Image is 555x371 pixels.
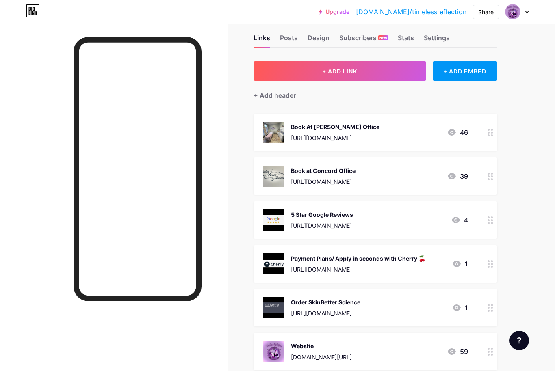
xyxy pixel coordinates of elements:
[291,309,360,318] div: [URL][DOMAIN_NAME]
[254,91,296,101] div: + Add header
[291,255,425,263] div: Payment Plans/ Apply in seconds with Cherry 🍒
[291,134,379,142] div: [URL][DOMAIN_NAME]
[263,298,284,319] img: Order SkinBetter Science
[433,62,497,81] div: + ADD EMBED
[356,7,466,17] a: [DOMAIN_NAME]/timelessreflection
[291,178,356,186] div: [URL][DOMAIN_NAME]
[424,33,450,48] div: Settings
[308,33,330,48] div: Design
[263,166,284,187] img: Book at Concord Office
[505,4,520,20] img: timelessreflection
[447,347,468,357] div: 59
[447,128,468,138] div: 46
[291,353,352,362] div: [DOMAIN_NAME][URL]
[291,298,360,307] div: Order SkinBetter Science
[263,254,284,275] img: Payment Plans/ Apply in seconds with Cherry 🍒
[291,265,425,274] div: [URL][DOMAIN_NAME]
[263,122,284,143] img: Book At Cornelius Office
[291,222,353,230] div: [URL][DOMAIN_NAME]
[254,62,426,81] button: + ADD LINK
[339,33,388,48] div: Subscribers
[452,259,468,269] div: 1
[291,123,379,132] div: Book At [PERSON_NAME] Office
[447,172,468,181] div: 39
[398,33,414,48] div: Stats
[319,9,349,15] a: Upgrade
[254,33,270,48] div: Links
[291,342,352,351] div: Website
[379,36,387,41] span: NEW
[263,341,284,362] img: Website
[478,8,494,17] div: Share
[263,210,284,231] img: 5 Star Google Reviews
[322,68,357,75] span: + ADD LINK
[451,216,468,225] div: 4
[291,211,353,219] div: 5 Star Google Reviews
[291,167,356,175] div: Book at Concord Office
[452,303,468,313] div: 1
[280,33,298,48] div: Posts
